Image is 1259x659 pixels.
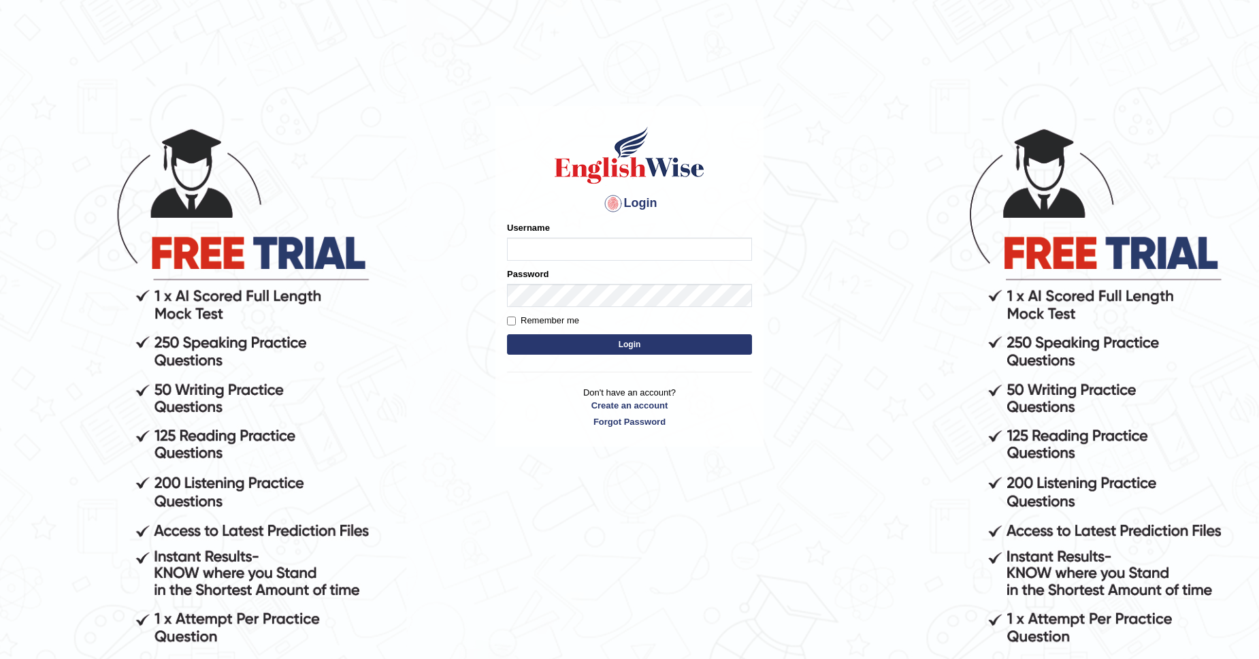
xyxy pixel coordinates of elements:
[552,125,707,186] img: Logo of English Wise sign in for intelligent practice with AI
[507,334,752,355] button: Login
[507,386,752,428] p: Don't have an account?
[507,221,550,234] label: Username
[507,399,752,412] a: Create an account
[507,193,752,214] h4: Login
[507,314,579,327] label: Remember me
[507,317,516,325] input: Remember me
[507,415,752,428] a: Forgot Password
[507,268,549,280] label: Password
